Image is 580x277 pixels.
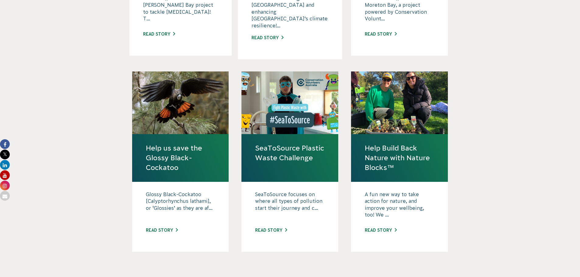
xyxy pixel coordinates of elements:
p: A fun new way to take action for nature, and improve your wellbeing, too! We ... [365,191,434,221]
a: Help us save the Glossy Black-Cockatoo [146,143,215,173]
a: Read story [251,35,283,40]
p: Glossy Black-Cockatoo [Calyptorhynchus lathami], or ‘Glossies’ as they are af... [146,191,215,221]
a: Read story [365,228,397,233]
a: SeaToSource Plastic Waste Challenge [255,143,325,163]
a: Read story [365,32,397,36]
a: Read story [143,32,175,36]
a: Read story [146,228,178,233]
a: Read story [255,228,287,233]
p: SeaToSource focuses on where all types of pollution start their journey and c... [255,191,325,221]
a: Help Build Back Nature with Nature Blocks™ [365,143,434,173]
